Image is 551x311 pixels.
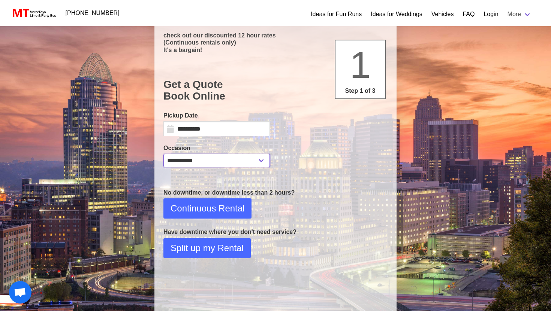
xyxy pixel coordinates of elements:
[163,46,388,54] p: It's a bargain!
[9,281,31,304] div: Open chat
[163,144,270,153] label: Occasion
[163,39,388,46] p: (Continuous rentals only)
[61,6,124,21] a: [PHONE_NUMBER]
[10,8,57,18] img: MotorToys Logo
[163,238,251,258] button: Split up my Rental
[338,86,382,95] p: Step 1 of 3
[163,32,388,39] p: check out our discounted 12 hour rates
[371,10,422,19] a: Ideas for Weddings
[163,198,252,219] button: Continuous Rental
[163,79,388,102] h1: Get a Quote Book Online
[171,241,244,255] span: Split up my Rental
[350,44,371,86] span: 1
[503,7,536,22] a: More
[463,10,475,19] a: FAQ
[431,10,454,19] a: Vehicles
[171,202,244,215] span: Continuous Rental
[163,111,270,120] label: Pickup Date
[311,10,362,19] a: Ideas for Fun Runs
[163,228,388,237] p: Have downtime where you don't need service?
[163,188,388,197] p: No downtime, or downtime less than 2 hours?
[484,10,498,19] a: Login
